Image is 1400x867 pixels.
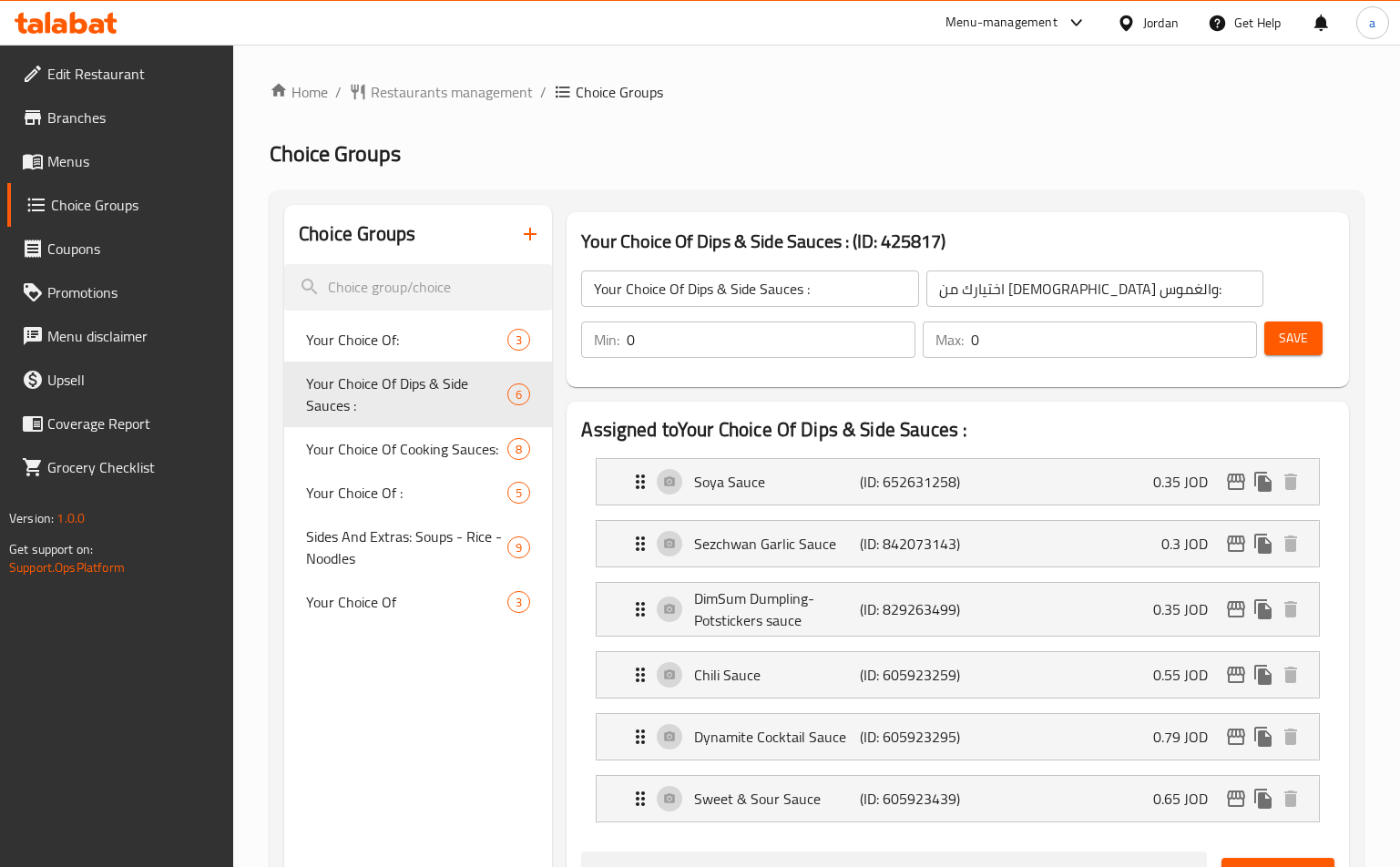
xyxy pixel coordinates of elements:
[860,533,970,555] p: (ID: 842073143)
[270,81,328,103] a: Home
[1264,321,1323,355] button: Save
[1143,13,1179,33] div: Jordan
[1222,661,1250,688] button: edit
[1277,661,1304,688] button: delete
[1277,596,1304,623] button: delete
[7,402,234,445] a: Coverage Report
[1250,661,1277,688] button: duplicate
[1277,468,1304,495] button: delete
[1277,530,1304,557] button: delete
[1222,596,1250,623] button: edit
[306,591,507,613] span: Your Choice Of
[507,383,530,405] div: Choices
[1250,468,1277,495] button: duplicate
[508,539,529,556] span: 9
[508,331,529,349] span: 3
[581,768,1334,830] li: Expand
[1153,726,1222,748] p: 0.79 JOD
[9,556,125,579] a: Support.OpsPlatform
[935,329,964,351] p: Max:
[860,726,970,748] p: (ID: 605923295)
[7,445,234,489] a: Grocery Checklist
[507,482,530,504] div: Choices
[860,788,970,810] p: (ID: 605923439)
[371,81,533,103] span: Restaurants management
[1161,533,1222,555] p: 0.3 JOD
[284,471,552,515] div: Your Choice Of :5
[1153,664,1222,686] p: 0.55 JOD
[47,63,220,85] span: Edit Restaurant
[597,652,1319,698] div: Expand
[47,150,220,172] span: Menus
[270,81,1364,103] nav: breadcrumb
[1222,468,1250,495] button: edit
[47,238,220,260] span: Coupons
[597,521,1319,566] div: Expand
[349,81,533,103] a: Restaurants management
[1279,327,1308,350] span: Save
[56,506,85,530] span: 1.0.0
[7,183,234,227] a: Choice Groups
[694,471,860,493] p: Soya Sauce
[576,81,663,103] span: Choice Groups
[1222,530,1250,557] button: edit
[581,644,1334,706] li: Expand
[47,456,220,478] span: Grocery Checklist
[299,220,415,248] h2: Choice Groups
[581,706,1334,768] li: Expand
[581,451,1334,513] li: Expand
[47,325,220,347] span: Menu disclaimer
[581,575,1334,644] li: Expand
[694,664,860,686] p: Chili Sauce
[945,12,1058,34] div: Menu-management
[581,416,1334,444] h2: Assigned to Your Choice Of Dips & Side Sauces :
[1250,530,1277,557] button: duplicate
[7,52,234,96] a: Edit Restaurant
[1369,13,1375,33] span: a
[270,133,401,174] span: Choice Groups
[1153,598,1222,620] p: 0.35 JOD
[508,441,529,458] span: 8
[47,413,220,434] span: Coverage Report
[694,788,860,810] p: Sweet & Sour Sauce
[507,591,530,613] div: Choices
[284,362,552,427] div: Your Choice Of Dips & Side Sauces :6
[1153,471,1222,493] p: 0.35 JOD
[581,227,1334,256] h3: Your Choice Of Dips & Side Sauces : (ID: 425817)
[860,598,970,620] p: (ID: 829263499)
[306,525,507,569] span: Sides And Extras: Soups - Rice - Noodles
[597,714,1319,760] div: Expand
[597,776,1319,821] div: Expand
[9,537,93,561] span: Get support on:
[860,471,970,493] p: (ID: 652631258)
[9,506,54,530] span: Version:
[540,81,547,103] li: /
[508,386,529,403] span: 6
[47,107,220,128] span: Branches
[1250,596,1277,623] button: duplicate
[1277,723,1304,750] button: delete
[860,664,970,686] p: (ID: 605923259)
[1277,785,1304,812] button: delete
[7,270,234,314] a: Promotions
[597,459,1319,505] div: Expand
[47,281,220,303] span: Promotions
[306,482,507,504] span: Your Choice Of :
[306,329,507,351] span: Your Choice Of:
[1153,788,1222,810] p: 0.65 JOD
[306,438,507,460] span: Your Choice Of Cooking Sauces:
[508,484,529,502] span: 5
[7,139,234,183] a: Menus
[1222,785,1250,812] button: edit
[284,580,552,624] div: Your Choice Of3
[694,726,860,748] p: Dynamite Cocktail Sauce
[1250,723,1277,750] button: duplicate
[284,427,552,471] div: Your Choice Of Cooking Sauces:8
[284,264,552,311] input: search
[508,594,529,611] span: 3
[694,533,860,555] p: Sezchwan Garlic Sauce
[7,314,234,358] a: Menu disclaimer
[335,81,342,103] li: /
[597,583,1319,636] div: Expand
[1222,723,1250,750] button: edit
